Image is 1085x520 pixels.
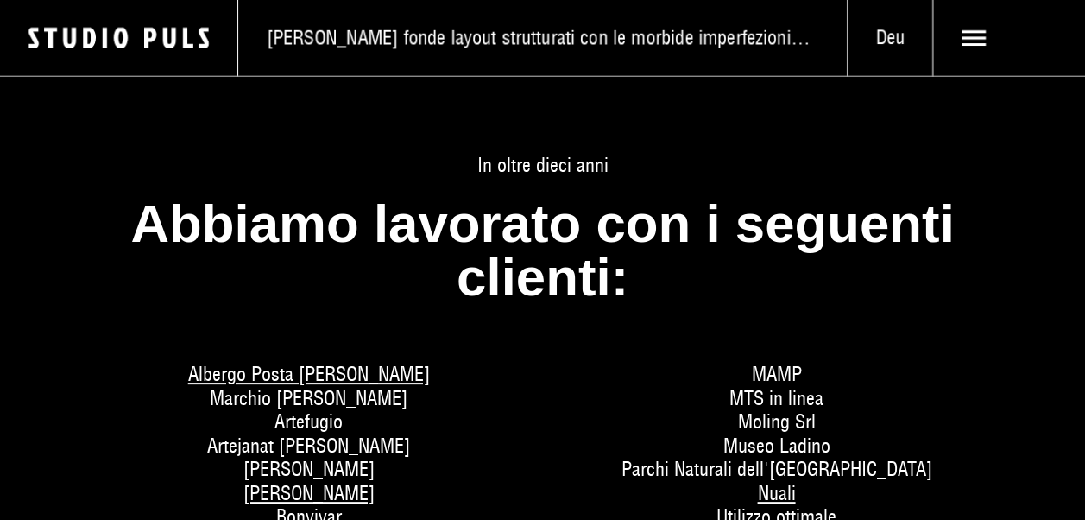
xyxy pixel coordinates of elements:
[848,26,932,50] span: Deu
[87,197,999,304] h2: Abbiamo lavorato con i seguenti clienti:
[243,457,375,481] span: [PERSON_NAME]
[267,26,811,50] span: [PERSON_NAME] fonde layout strutturati con le morbide imperfezioni di vecchi francobolli e adesiv...
[207,434,410,458] span: Artejanat [PERSON_NAME]
[274,409,343,434] span: Artefugio
[621,457,931,481] span: Parchi Naturali dell'[GEOGRAPHIC_DATA]
[751,362,801,386] span: MAMP
[737,409,815,434] span: Moling Srl
[188,362,430,386] a: Albergo Posta [PERSON_NAME]
[722,434,830,458] span: Museo Ladino
[87,154,999,178] span: In oltre dieci anni
[757,481,795,505] a: Nuali
[729,386,823,410] span: MTS in linea
[243,481,375,505] a: [PERSON_NAME]
[210,386,407,410] span: Marchio [PERSON_NAME]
